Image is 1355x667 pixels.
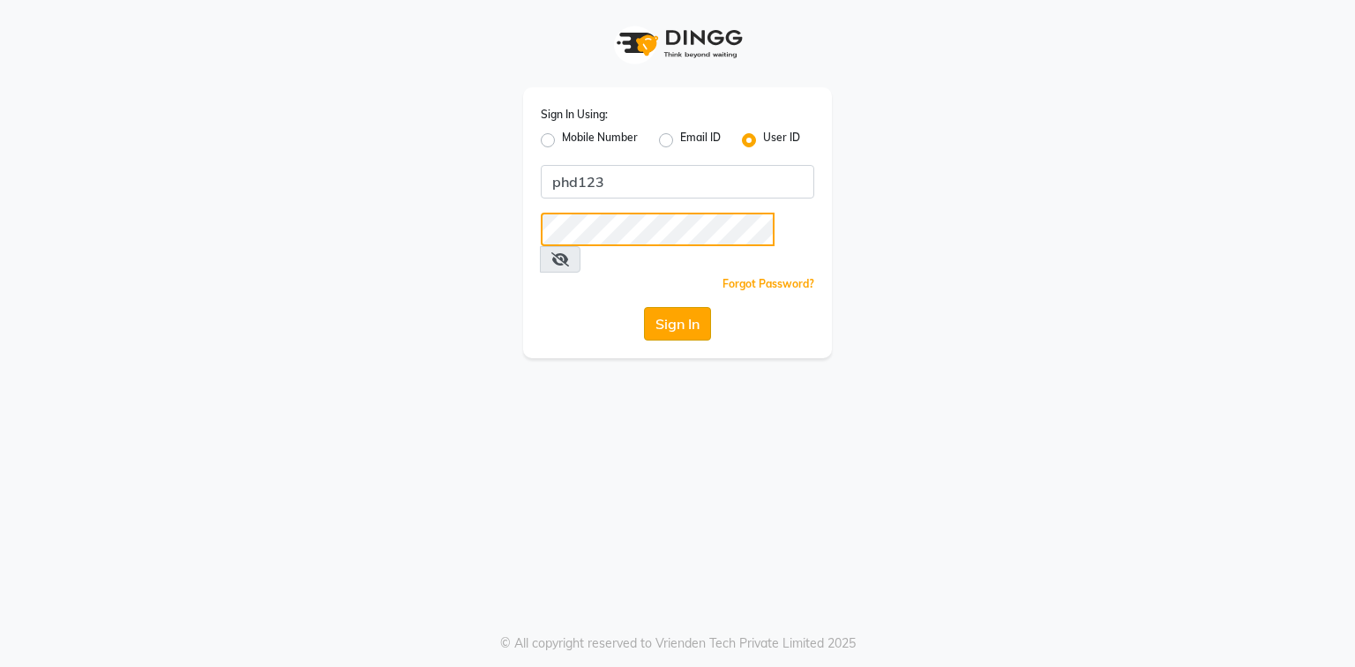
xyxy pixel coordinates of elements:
[763,130,800,151] label: User ID
[722,277,814,290] a: Forgot Password?
[541,107,608,123] label: Sign In Using:
[607,18,748,70] img: logo1.svg
[680,130,721,151] label: Email ID
[644,307,711,341] button: Sign In
[541,165,814,199] input: Username
[541,213,775,246] input: Username
[562,130,638,151] label: Mobile Number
